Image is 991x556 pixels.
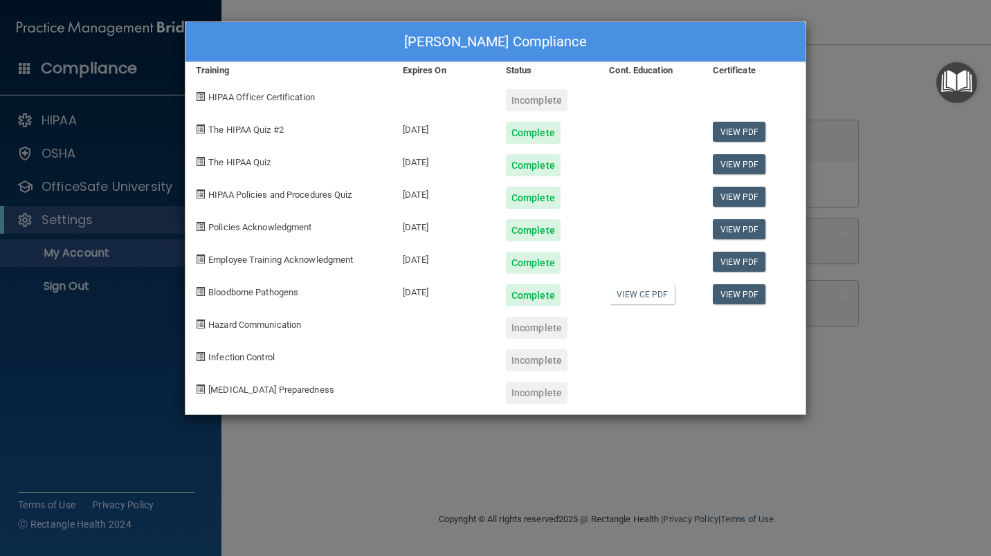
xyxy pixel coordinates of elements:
[506,122,561,144] div: Complete
[185,22,806,62] div: [PERSON_NAME] Compliance
[392,62,496,79] div: Expires On
[506,154,561,176] div: Complete
[713,122,766,142] a: View PDF
[506,187,561,209] div: Complete
[208,222,311,232] span: Policies Acknowledgment
[208,92,315,102] span: HIPAA Officer Certification
[506,284,561,306] div: Complete
[392,241,496,274] div: [DATE]
[506,349,567,371] div: Incomplete
[392,144,496,176] div: [DATE]
[208,157,271,167] span: The HIPAA Quiz
[208,352,275,362] span: Infection Control
[506,219,561,241] div: Complete
[936,62,977,103] button: Open Resource Center
[713,219,766,239] a: View PDF
[208,384,334,395] span: [MEDICAL_DATA] Preparedness
[208,254,353,265] span: Employee Training Acknowledgment
[392,111,496,144] div: [DATE]
[392,176,496,209] div: [DATE]
[185,62,392,79] div: Training
[208,319,301,330] span: Hazard Communication
[506,382,567,404] div: Incomplete
[702,62,806,79] div: Certificate
[506,252,561,274] div: Complete
[609,284,675,304] a: View CE PDF
[506,89,567,111] div: Incomplete
[713,284,766,304] a: View PDF
[392,274,496,306] div: [DATE]
[599,62,702,79] div: Cont. Education
[392,209,496,241] div: [DATE]
[208,189,352,200] span: HIPAA Policies and Procedures Quiz
[208,124,284,135] span: The HIPAA Quiz #2
[208,287,298,297] span: Bloodborne Pathogens
[713,154,766,174] a: View PDF
[713,252,766,272] a: View PDF
[496,62,599,79] div: Status
[506,317,567,339] div: Incomplete
[713,187,766,207] a: View PDF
